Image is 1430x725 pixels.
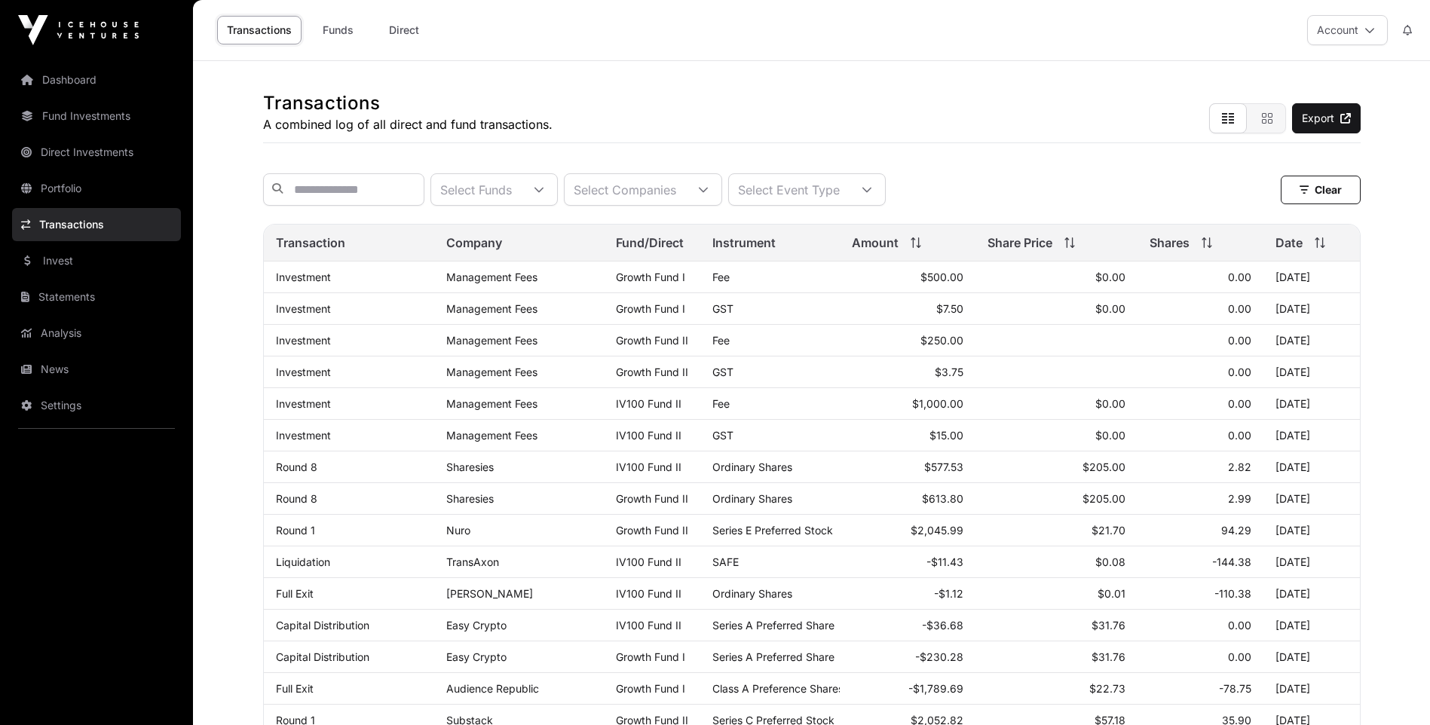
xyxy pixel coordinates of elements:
a: IV100 Fund II [616,555,681,568]
a: Investment [276,429,331,442]
a: Investment [276,271,331,283]
div: Select Companies [565,174,685,205]
a: IV100 Fund II [616,587,681,600]
td: [DATE] [1263,356,1360,388]
p: Management Fees [446,397,592,410]
td: $3.75 [840,356,975,388]
span: Class A Preference Shares [712,682,844,695]
span: $205.00 [1082,492,1125,505]
iframe: Chat Widget [1355,653,1430,725]
span: -144.38 [1212,555,1251,568]
span: Share Price [988,234,1052,252]
span: Transaction [276,234,345,252]
td: $1,000.00 [840,388,975,420]
a: Transactions [217,16,302,44]
td: $577.53 [840,451,975,483]
td: [DATE] [1263,325,1360,356]
td: $2,045.99 [840,515,975,546]
a: Statements [12,280,181,314]
a: Investment [276,302,331,315]
a: Nuro [446,524,470,537]
div: Select Event Type [729,174,849,205]
p: Management Fees [446,271,592,283]
a: Investment [276,334,331,347]
span: Shares [1150,234,1190,252]
span: GST [712,366,733,378]
td: -$230.28 [840,641,975,673]
a: Sharesies [446,492,494,505]
a: IV100 Fund II [616,429,681,442]
span: -110.38 [1214,587,1251,600]
img: Icehouse Ventures Logo [18,15,139,45]
span: GST [712,429,733,442]
td: [DATE] [1263,546,1360,578]
span: Ordinary Shares [712,460,792,473]
span: $22.73 [1089,682,1125,695]
span: $21.70 [1092,524,1125,537]
a: Capital Distribution [276,619,369,632]
p: Management Fees [446,429,592,442]
a: Growth Fund I [616,650,685,663]
td: -$1,789.69 [840,673,975,705]
a: Direct [374,16,434,44]
span: $0.00 [1095,302,1125,315]
span: Series E Preferred Stock [712,524,833,537]
a: IV100 Fund II [616,619,681,632]
td: [DATE] [1263,451,1360,483]
a: Sharesies [446,460,494,473]
td: $250.00 [840,325,975,356]
span: SAFE [712,555,739,568]
button: Account [1307,15,1388,45]
td: [DATE] [1263,420,1360,451]
div: Select Funds [431,174,521,205]
a: Investment [276,397,331,410]
a: Round 8 [276,460,317,473]
span: Fee [712,271,730,283]
a: IV100 Fund II [616,397,681,410]
span: 0.00 [1228,366,1251,378]
a: Full Exit [276,682,314,695]
p: Management Fees [446,302,592,315]
p: A combined log of all direct and fund transactions. [263,115,553,133]
button: Clear [1281,176,1361,204]
a: Investment [276,366,331,378]
td: [DATE] [1263,515,1360,546]
a: Growth Fund II [616,492,688,505]
td: [DATE] [1263,578,1360,610]
td: $7.50 [840,293,975,325]
a: Dashboard [12,63,181,96]
a: Capital Distribution [276,650,369,663]
td: [DATE] [1263,388,1360,420]
span: $0.00 [1095,429,1125,442]
a: Transactions [12,208,181,241]
a: Round 1 [276,524,315,537]
p: Management Fees [446,334,592,347]
span: Fee [712,334,730,347]
a: Analysis [12,317,181,350]
td: -$36.68 [840,610,975,641]
span: Company [446,234,502,252]
a: News [12,353,181,386]
a: Settings [12,389,181,422]
td: -$1.12 [840,578,975,610]
a: Growth Fund II [616,524,688,537]
p: Management Fees [446,366,592,378]
a: TransAxon [446,555,499,568]
td: [DATE] [1263,610,1360,641]
span: 0.00 [1228,271,1251,283]
span: $31.76 [1092,650,1125,663]
span: Series A Preferred Share [712,619,834,632]
span: 0.00 [1228,619,1251,632]
a: Growth Fund II [616,334,688,347]
a: [PERSON_NAME] [446,587,533,600]
a: Funds [308,16,368,44]
td: [DATE] [1263,673,1360,705]
span: GST [712,302,733,315]
span: 0.00 [1228,429,1251,442]
span: 0.00 [1228,397,1251,410]
td: $613.80 [840,483,975,515]
span: $0.00 [1095,271,1125,283]
a: Easy Crypto [446,650,507,663]
span: 94.29 [1221,524,1251,537]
